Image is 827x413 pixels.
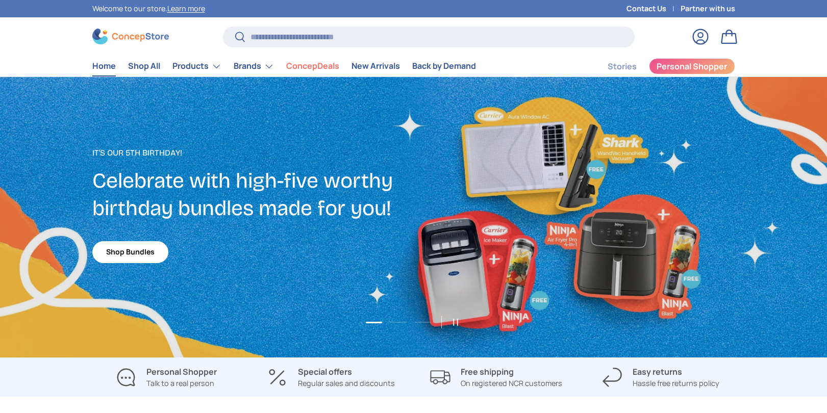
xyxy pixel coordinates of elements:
a: Personal Shopper [649,58,735,74]
a: Shop All [128,56,160,76]
nav: Secondary [583,56,735,76]
img: ConcepStore [92,29,169,44]
p: Hassle free returns policy [633,378,719,389]
a: Special offers Regular sales and discounts [257,366,406,389]
a: Easy returns Hassle free returns policy [587,366,735,389]
span: Personal Shopper [657,62,727,70]
a: Shop Bundles [92,241,168,263]
p: Regular sales and discounts [298,378,395,389]
strong: Easy returns [633,366,682,377]
a: Contact Us [626,3,681,14]
summary: Brands [228,56,280,76]
nav: Primary [92,56,476,76]
a: ConcepDeals [286,56,339,76]
a: Products [172,56,221,76]
p: Talk to a real person [146,378,217,389]
strong: Personal Shopper [146,366,217,377]
h2: Celebrate with high-five worthy birthday bundles made for you! [92,167,414,222]
p: Welcome to our store. [92,3,205,14]
strong: Free shipping [461,366,514,377]
a: Brands [234,56,274,76]
a: Home [92,56,116,76]
a: Back by Demand [412,56,476,76]
a: Personal Shopper Talk to a real person [92,366,241,389]
p: It's our 5th Birthday! [92,147,414,159]
summary: Products [166,56,228,76]
strong: Special offers [298,366,352,377]
p: On registered NCR customers [461,378,562,389]
a: New Arrivals [352,56,400,76]
a: Learn more [167,4,205,13]
a: Free shipping On registered NCR customers [422,366,570,389]
a: Partner with us [681,3,735,14]
a: Stories [608,57,637,76]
